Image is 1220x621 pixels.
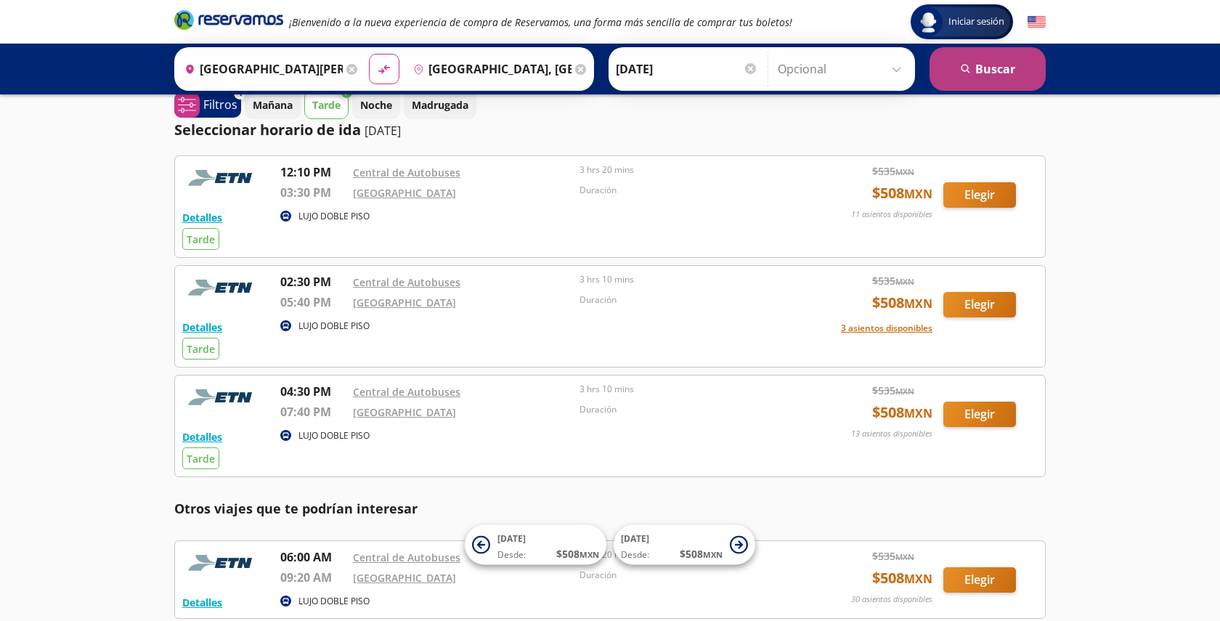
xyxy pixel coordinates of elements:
[895,551,914,562] small: MXN
[872,402,932,423] span: $ 508
[353,296,456,309] a: [GEOGRAPHIC_DATA]
[298,429,370,442] p: LUJO DOBLE PISO
[703,549,723,560] small: MXN
[556,546,599,561] span: $ 508
[353,385,460,399] a: Central de Autobuses
[943,182,1016,208] button: Elegir
[872,292,932,314] span: $ 508
[904,186,932,202] small: MXN
[943,567,1016,593] button: Elegir
[253,97,293,113] p: Mañana
[174,499,1046,519] p: Otros viajes que te podrían interesar
[280,548,346,566] p: 06:00 AM
[1028,13,1046,31] button: English
[943,402,1016,427] button: Elegir
[412,97,468,113] p: Madrugada
[182,210,222,225] button: Detalles
[407,51,572,87] input: Buscar Destino
[360,97,392,113] p: Noche
[280,569,346,586] p: 09:20 AM
[579,569,799,582] p: Duración
[280,163,346,181] p: 12:10 PM
[289,15,792,29] em: ¡Bienvenido a la nueva experiencia de compra de Reservamos, una forma más sencilla de comprar tus...
[280,273,346,291] p: 02:30 PM
[353,275,460,289] a: Central de Autobuses
[353,571,456,585] a: [GEOGRAPHIC_DATA]
[851,428,932,440] p: 13 asientos disponibles
[353,551,460,564] a: Central de Autobuses
[312,97,341,113] p: Tarde
[245,91,301,119] button: Mañana
[614,525,755,565] button: [DATE]Desde:$508MXN
[579,163,799,176] p: 3 hrs 20 mins
[182,163,262,192] img: RESERVAMOS
[579,184,799,197] p: Duración
[895,276,914,287] small: MXN
[895,386,914,397] small: MXN
[352,91,400,119] button: Noche
[280,184,346,201] p: 03:30 PM
[353,405,456,419] a: [GEOGRAPHIC_DATA]
[579,383,799,396] p: 3 hrs 10 mins
[187,342,215,356] span: Tarde
[851,593,932,606] p: 30 asientos disponibles
[841,322,932,335] button: 3 asientos disponibles
[280,383,346,400] p: 04:30 PM
[353,186,456,200] a: [GEOGRAPHIC_DATA]
[298,595,370,608] p: LUJO DOBLE PISO
[872,548,914,564] span: $ 535
[621,548,649,561] span: Desde:
[872,163,914,179] span: $ 535
[365,122,401,139] p: [DATE]
[497,532,526,545] span: [DATE]
[280,403,346,421] p: 07:40 PM
[872,383,914,398] span: $ 535
[404,91,476,119] button: Madrugada
[182,273,262,302] img: RESERVAMOS
[174,119,361,141] p: Seleccionar horario de ida
[680,546,723,561] span: $ 508
[182,383,262,412] img: RESERVAMOS
[904,571,932,587] small: MXN
[895,166,914,177] small: MXN
[851,208,932,221] p: 11 asientos disponibles
[298,320,370,333] p: LUJO DOBLE PISO
[298,210,370,223] p: LUJO DOBLE PISO
[353,166,460,179] a: Central de Autobuses
[904,405,932,421] small: MXN
[182,548,262,577] img: RESERVAMOS
[187,452,215,466] span: Tarde
[497,548,526,561] span: Desde:
[182,429,222,445] button: Detalles
[174,92,241,118] button: 1Filtros
[579,403,799,416] p: Duración
[904,296,932,312] small: MXN
[930,47,1046,91] button: Buscar
[203,96,237,113] p: Filtros
[579,293,799,307] p: Duración
[179,51,343,87] input: Buscar Origen
[187,232,215,246] span: Tarde
[174,9,283,35] a: Brand Logo
[778,51,908,87] input: Opcional
[304,91,349,119] button: Tarde
[616,51,758,87] input: Elegir Fecha
[182,320,222,335] button: Detalles
[872,567,932,589] span: $ 508
[465,525,606,565] button: [DATE]Desde:$508MXN
[182,595,222,610] button: Detalles
[872,273,914,288] span: $ 535
[579,273,799,286] p: 3 hrs 10 mins
[943,15,1010,29] span: Iniciar sesión
[174,9,283,31] i: Brand Logo
[579,549,599,560] small: MXN
[943,292,1016,317] button: Elegir
[280,293,346,311] p: 05:40 PM
[621,532,649,545] span: [DATE]
[872,182,932,204] span: $ 508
